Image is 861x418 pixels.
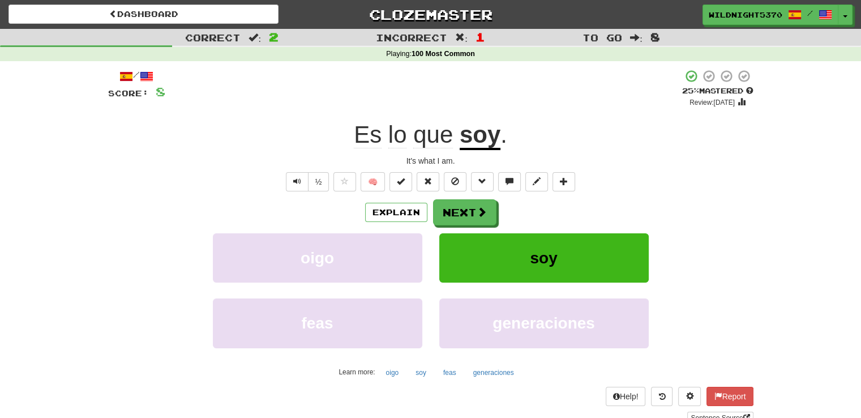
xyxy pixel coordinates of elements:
span: 25 % [682,86,699,95]
span: 2 [269,30,279,44]
button: Add to collection (alt+a) [552,172,575,191]
span: 1 [476,30,485,44]
span: Correct [185,32,241,43]
button: Set this sentence to 100% Mastered (alt+m) [389,172,412,191]
span: Incorrect [376,32,447,43]
small: Review: [DATE] [689,99,735,106]
span: Score: [108,88,149,98]
button: feas [437,364,462,381]
span: . [500,121,507,148]
button: Favorite sentence (alt+f) [333,172,356,191]
span: feas [301,314,333,332]
button: Ignore sentence (alt+i) [444,172,466,191]
a: WildNight5370 / [702,5,838,25]
a: Clozemaster [295,5,566,24]
button: Round history (alt+y) [651,387,672,406]
button: 🧠 [361,172,385,191]
u: soy [460,121,500,150]
button: Discuss sentence (alt+u) [498,172,521,191]
span: soy [530,249,557,267]
div: Text-to-speech controls [284,172,329,191]
button: generaciones [439,298,649,348]
strong: 100 Most Common [412,50,475,58]
span: / [807,9,813,17]
span: WildNight5370 [709,10,782,20]
button: Reset to 0% Mastered (alt+r) [417,172,439,191]
button: Play sentence audio (ctl+space) [286,172,309,191]
button: Edit sentence (alt+d) [525,172,548,191]
button: Explain [365,203,427,222]
span: 8 [650,30,660,44]
a: Dashboard [8,5,279,24]
button: Help! [606,387,646,406]
span: Es [354,121,382,148]
button: oigo [380,364,405,381]
span: To go [582,32,622,43]
button: oigo [213,233,422,283]
button: soy [439,233,649,283]
button: soy [409,364,432,381]
span: : [630,33,642,42]
span: oigo [301,249,334,267]
button: Report [706,387,753,406]
span: que [413,121,453,148]
span: lo [388,121,407,148]
div: It's what I am. [108,155,753,167]
span: 8 [156,84,165,99]
div: Mastered [682,86,753,96]
button: Grammar (alt+g) [471,172,494,191]
small: Learn more: [339,368,375,376]
span: generaciones [492,314,595,332]
div: / [108,69,165,83]
button: feas [213,298,422,348]
button: generaciones [467,364,520,381]
span: : [249,33,261,42]
span: : [455,33,468,42]
button: Next [433,199,496,225]
button: ½ [308,172,329,191]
